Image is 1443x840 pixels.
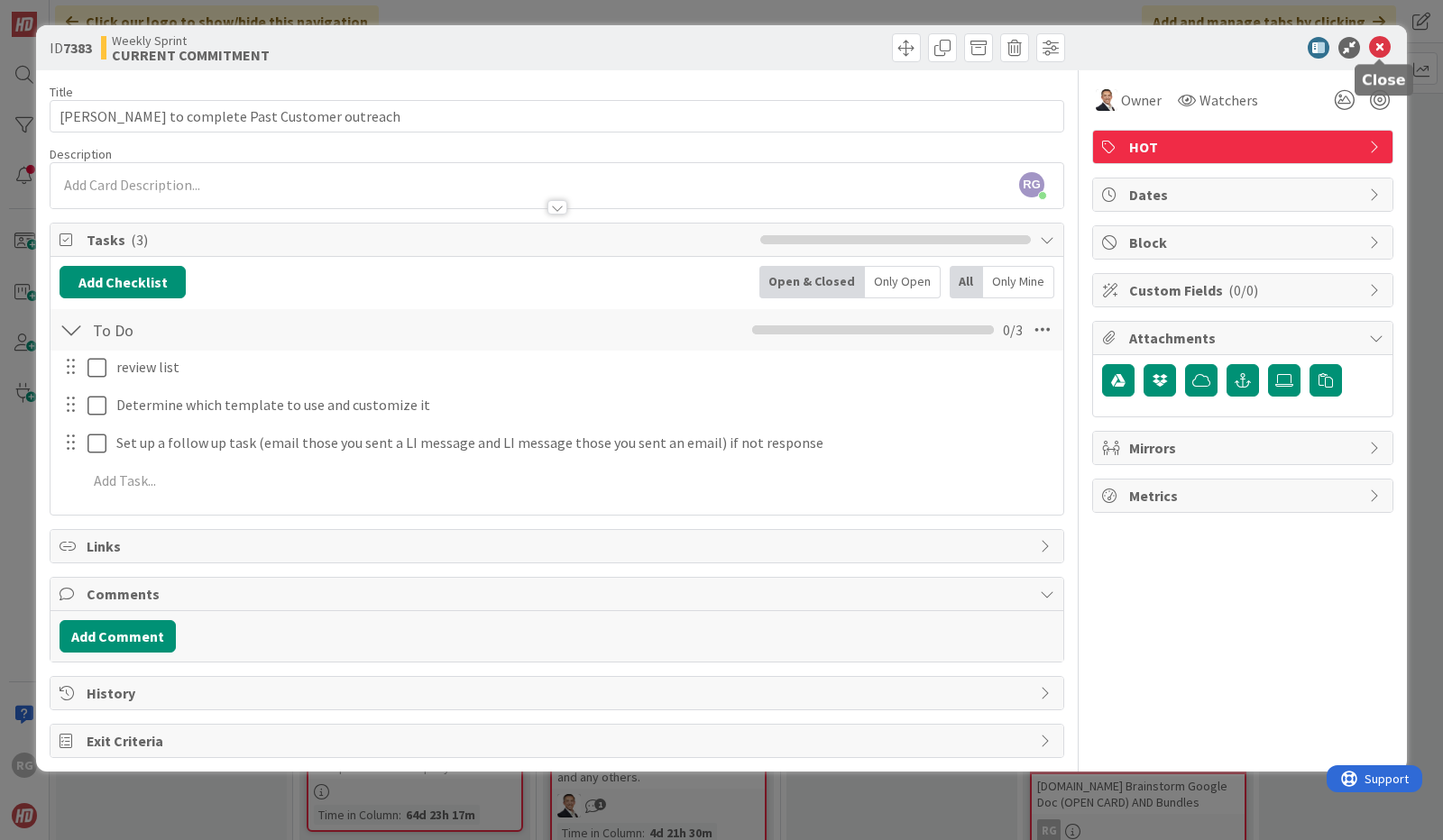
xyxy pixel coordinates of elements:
span: HOT [1129,136,1360,158]
p: Determine which template to use and customize it [116,395,1051,415]
span: Weekly Sprint [112,33,270,48]
button: Add Comment [60,620,176,653]
button: Add Checklist [60,266,186,298]
span: Description [50,146,112,162]
b: 7383 [63,39,92,57]
span: Custom Fields [1129,279,1360,301]
label: Title [50,84,73,100]
p: Set up a follow up task (email those you sent a LI message and LI message those you sent an email... [116,433,1051,453]
span: Tasks [87,229,751,251]
span: Block [1129,232,1360,253]
div: Only Mine [983,266,1054,298]
span: Attachments [1129,327,1360,349]
img: SL [1096,89,1117,111]
div: Only Open [865,266,941,298]
p: review list [116,357,1051,378]
span: Mirrors [1129,437,1360,459]
span: Owner [1121,89,1162,111]
span: Links [87,535,1031,557]
span: History [87,682,1031,704]
input: Add Checklist... [87,314,492,346]
span: ( 0/0 ) [1228,281,1258,299]
div: All [950,266,983,298]
input: type card name here... [50,100,1064,132]
h5: Close [1362,71,1406,88]
div: Open & Closed [759,266,865,298]
span: RG [1019,172,1044,197]
span: Comments [87,583,1031,605]
span: ( 3 ) [131,231,148,249]
b: CURRENT COMMITMENT [112,48,270,62]
span: Support [38,3,82,24]
span: Metrics [1129,485,1360,507]
span: Dates [1129,184,1360,205]
span: ID [50,37,92,59]
span: 0 / 3 [1003,319,1023,341]
span: Watchers [1199,89,1258,111]
span: Exit Criteria [87,730,1031,752]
